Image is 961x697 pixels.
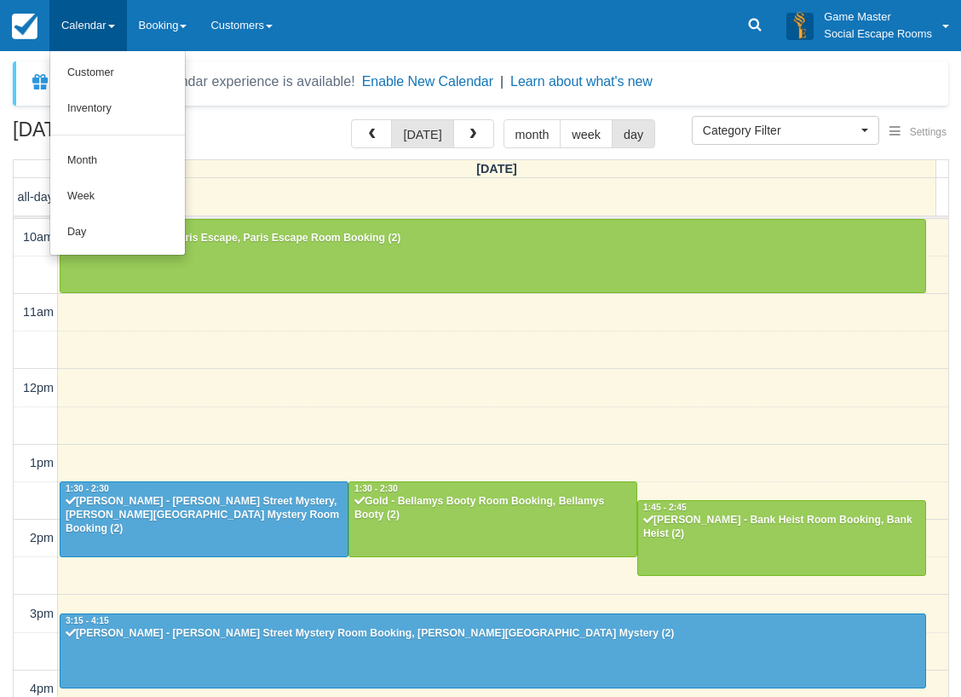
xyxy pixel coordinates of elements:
a: Day [50,215,185,251]
a: Week [50,179,185,215]
span: 2pm [30,531,54,544]
span: [DATE] [476,162,517,176]
img: A3 [786,12,814,39]
div: A new Booking Calendar experience is available! [57,72,355,92]
button: [DATE] [391,119,453,148]
img: checkfront-main-nav-mini-logo.png [12,14,37,39]
button: month [504,119,561,148]
span: Settings [910,126,947,138]
button: Settings [879,120,957,145]
span: 11am [23,305,54,319]
div: Gold - Bellamys Booty Room Booking, Bellamys Booty (2) [354,495,632,522]
a: Inventory [50,91,185,127]
span: 3pm [30,607,54,620]
button: Category Filter [692,116,879,145]
span: Category Filter [703,122,857,139]
a: 3:15 - 4:15[PERSON_NAME] - [PERSON_NAME] Street Mystery Room Booking, [PERSON_NAME][GEOGRAPHIC_DA... [60,613,926,688]
span: 1:45 - 2:45 [643,503,687,512]
div: [PERSON_NAME] - Bank Heist Room Booking, Bank Heist (2) [642,514,921,541]
span: 1pm [30,456,54,469]
ul: Calendar [49,51,186,256]
button: Enable New Calendar [362,73,493,90]
a: Month [50,143,185,179]
a: 1:30 - 2:30Gold - Bellamys Booty Room Booking, Bellamys Booty (2) [348,481,637,556]
span: 1:30 - 2:30 [66,484,109,493]
a: 1:30 - 2:30[PERSON_NAME] - [PERSON_NAME] Street Mystery, [PERSON_NAME][GEOGRAPHIC_DATA] Mystery R... [60,481,348,556]
a: 10:00 - 11:00[PERSON_NAME] - Paris Escape, Paris Escape Room Booking (2) [60,219,926,294]
div: [PERSON_NAME] - Paris Escape, Paris Escape Room Booking (2) [65,232,921,245]
div: [PERSON_NAME] - [PERSON_NAME] Street Mystery Room Booking, [PERSON_NAME][GEOGRAPHIC_DATA] Mystery... [65,627,921,641]
a: Learn about what's new [510,74,653,89]
p: Social Escape Rooms [824,26,932,43]
span: 4pm [30,682,54,695]
button: day [612,119,655,148]
span: 12pm [23,381,54,395]
div: [PERSON_NAME] - [PERSON_NAME] Street Mystery, [PERSON_NAME][GEOGRAPHIC_DATA] Mystery Room Booking... [65,495,343,536]
button: week [560,119,613,148]
a: 1:45 - 2:45[PERSON_NAME] - Bank Heist Room Booking, Bank Heist (2) [637,500,926,575]
span: | [500,74,504,89]
span: 3:15 - 4:15 [66,616,109,625]
h2: [DATE] [13,119,228,151]
p: Game Master [824,9,932,26]
span: 1:30 - 2:30 [354,484,398,493]
span: all-day [18,190,54,204]
a: Customer [50,55,185,91]
span: 10am [23,230,54,244]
